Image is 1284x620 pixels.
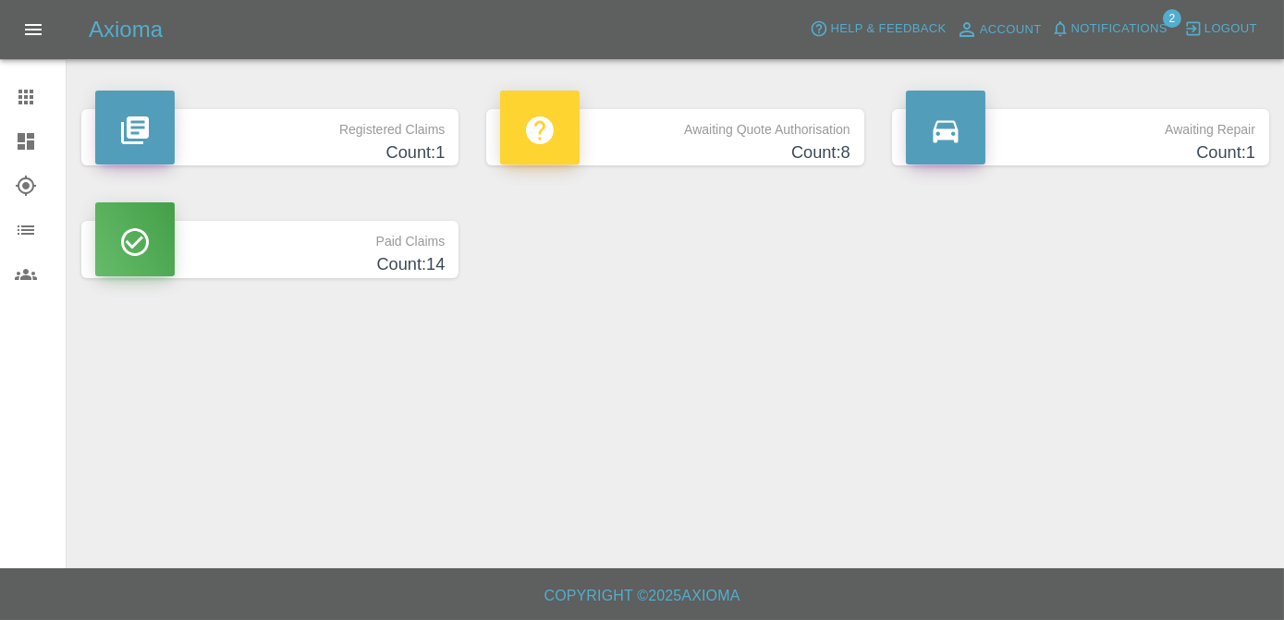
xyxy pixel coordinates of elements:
p: Awaiting Repair [906,109,1255,140]
h4: Count: 1 [906,140,1255,165]
span: Logout [1205,18,1257,40]
span: Notifications [1071,18,1168,40]
span: Account [980,19,1042,41]
span: Help & Feedback [830,18,946,40]
h5: Axioma [89,15,163,44]
h4: Count: 8 [500,140,850,165]
button: Help & Feedback [805,15,950,43]
p: Awaiting Quote Authorisation [500,109,850,140]
button: Logout [1180,15,1262,43]
a: Account [951,15,1046,44]
button: Open drawer [11,7,55,52]
h4: Count: 14 [95,252,445,277]
h6: Copyright © 2025 Axioma [15,583,1269,609]
h4: Count: 1 [95,140,445,165]
p: Registered Claims [95,109,445,140]
a: Awaiting Quote AuthorisationCount:8 [486,109,863,165]
a: Registered ClaimsCount:1 [81,109,459,165]
button: Notifications [1046,15,1172,43]
a: Awaiting RepairCount:1 [892,109,1269,165]
span: 2 [1163,9,1181,28]
p: Paid Claims [95,221,445,252]
a: Paid ClaimsCount:14 [81,221,459,277]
